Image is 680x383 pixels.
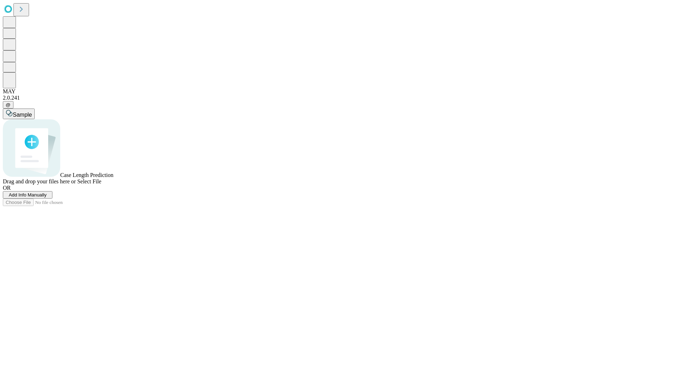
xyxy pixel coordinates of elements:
span: Sample [13,112,32,118]
div: MAY [3,88,677,95]
button: Add Info Manually [3,191,52,199]
div: 2.0.241 [3,95,677,101]
button: @ [3,101,13,109]
span: Drag and drop your files here or [3,178,76,184]
span: @ [6,102,11,107]
span: Case Length Prediction [60,172,113,178]
span: Select File [77,178,101,184]
span: Add Info Manually [9,192,47,198]
span: OR [3,185,11,191]
button: Sample [3,109,35,119]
